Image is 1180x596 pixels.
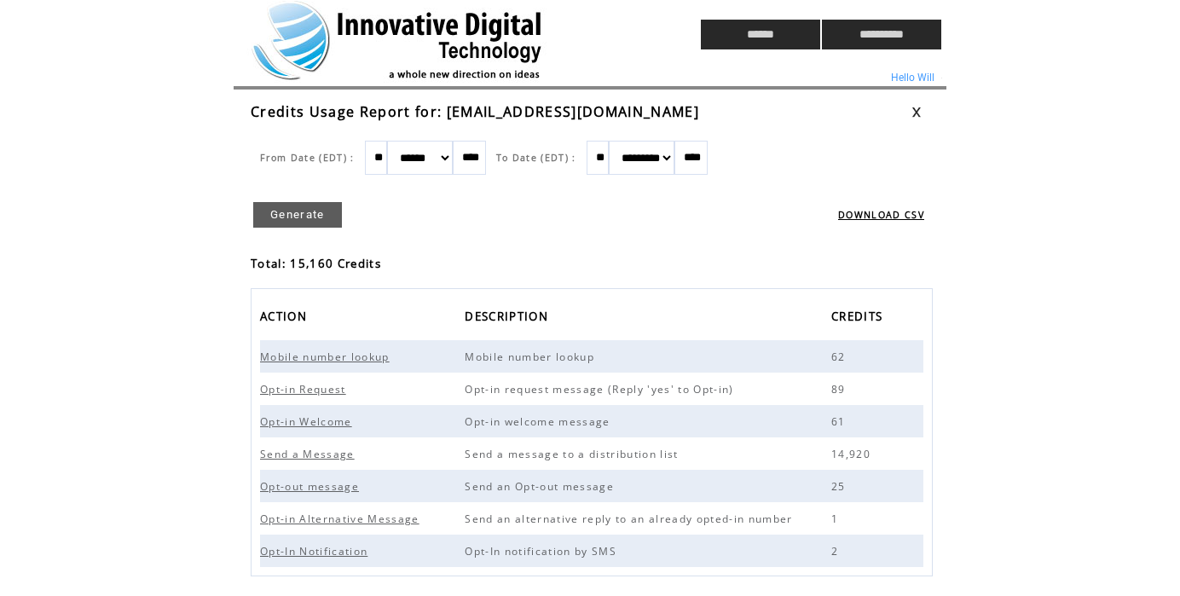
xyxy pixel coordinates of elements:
span: ACTION [260,304,311,333]
span: DESCRIPTION [465,304,552,333]
span: Send an Opt-out message [465,479,618,494]
span: Opt-out message [260,479,363,494]
a: Generate [253,202,342,228]
span: Opt-in Welcome [260,414,356,429]
a: Opt-in Alternative Message [260,511,428,525]
a: Opt-out message [260,478,367,493]
a: Opt-in Request [260,381,355,396]
span: 61 [831,414,850,429]
span: 89 [831,382,850,396]
a: DOWNLOAD CSV [838,209,924,221]
a: ACTION [260,304,315,333]
span: Mobile number lookup [465,350,599,364]
a: Mobile number lookup [260,349,398,363]
span: Opt-In Notification [260,544,372,558]
span: Opt-In notification by SMS [465,544,621,558]
span: 1 [831,512,842,526]
span: Hello Will [891,72,934,84]
a: CREDITS [831,304,891,333]
span: CREDITS [831,304,887,333]
span: Total: 15,160 Credits [251,256,381,271]
span: Send a Message [260,447,359,461]
span: Opt-in welcome message [465,414,614,429]
span: Mobile number lookup [260,350,394,364]
span: From Date (EDT) : [260,152,355,164]
span: Opt-in Request [260,382,350,396]
span: 62 [831,350,850,364]
span: Credits Usage Report for: [EMAIL_ADDRESS][DOMAIN_NAME] [251,102,699,121]
a: Opt-in Welcome [260,414,361,428]
span: Opt-in Alternative Message [260,512,424,526]
span: Send a message to a distribution list [465,447,682,461]
span: 2 [831,544,842,558]
a: DESCRIPTION [465,304,557,333]
span: Opt-in request message (Reply 'yes' to Opt-in) [465,382,737,396]
span: 14,920 [831,447,875,461]
span: To Date (EDT) : [496,152,576,164]
a: Opt-In Notification [260,543,376,558]
span: 25 [831,479,850,494]
span: Send an alternative reply to an already opted-in number [465,512,796,526]
a: Send a Message [260,446,363,460]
